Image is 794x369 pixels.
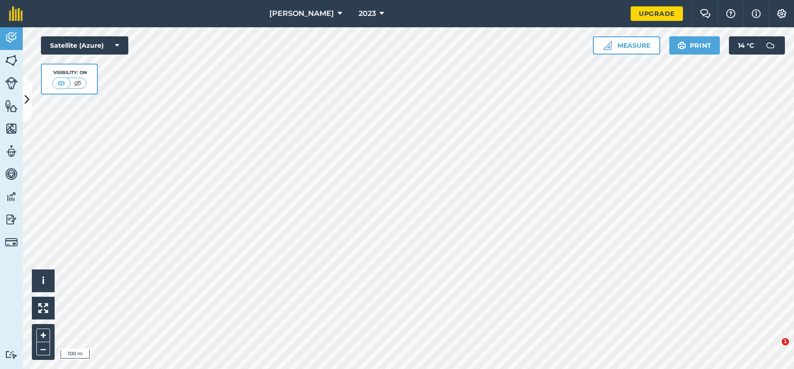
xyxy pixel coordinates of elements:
[593,36,660,55] button: Measure
[42,275,45,286] span: i
[269,8,334,19] span: [PERSON_NAME]
[763,338,785,360] iframe: Intercom live chat
[669,36,720,55] button: Print
[36,342,50,355] button: –
[776,9,787,18] img: A cog icon
[729,36,785,55] button: 14 °C
[5,54,18,67] img: svg+xml;base64,PHN2ZyB4bWxucz0iaHR0cDovL3d3dy53My5vcmcvMjAwMC9zdmciIHdpZHRoPSI1NiIgaGVpZ2h0PSI2MC...
[782,338,789,345] span: 1
[5,77,18,90] img: svg+xml;base64,PD94bWwgdmVyc2lvbj0iMS4wIiBlbmNvZGluZz0idXRmLTgiPz4KPCEtLSBHZW5lcmF0b3I6IEFkb2JlIE...
[5,145,18,158] img: svg+xml;base64,PD94bWwgdmVyc2lvbj0iMS4wIiBlbmNvZGluZz0idXRmLTgiPz4KPCEtLSBHZW5lcmF0b3I6IEFkb2JlIE...
[5,31,18,45] img: svg+xml;base64,PD94bWwgdmVyc2lvbj0iMS4wIiBlbmNvZGluZz0idXRmLTgiPz4KPCEtLSBHZW5lcmF0b3I6IEFkb2JlIE...
[5,99,18,113] img: svg+xml;base64,PHN2ZyB4bWxucz0iaHR0cDovL3d3dy53My5vcmcvMjAwMC9zdmciIHdpZHRoPSI1NiIgaGVpZ2h0PSI2MC...
[631,6,683,21] a: Upgrade
[5,213,18,226] img: svg+xml;base64,PD94bWwgdmVyc2lvbj0iMS4wIiBlbmNvZGluZz0idXRmLTgiPz4KPCEtLSBHZW5lcmF0b3I6IEFkb2JlIE...
[603,41,612,50] img: Ruler icon
[752,8,761,19] img: svg+xml;base64,PHN2ZyB4bWxucz0iaHR0cDovL3d3dy53My5vcmcvMjAwMC9zdmciIHdpZHRoPSIxNyIgaGVpZ2h0PSIxNy...
[36,329,50,342] button: +
[56,79,67,88] img: svg+xml;base64,PHN2ZyB4bWxucz0iaHR0cDovL3d3dy53My5vcmcvMjAwMC9zdmciIHdpZHRoPSI1MCIgaGVpZ2h0PSI0MC...
[9,6,23,21] img: fieldmargin Logo
[761,36,779,55] img: svg+xml;base64,PD94bWwgdmVyc2lvbj0iMS4wIiBlbmNvZGluZz0idXRmLTgiPz4KPCEtLSBHZW5lcmF0b3I6IEFkb2JlIE...
[5,350,18,359] img: svg+xml;base64,PD94bWwgdmVyc2lvbj0iMS4wIiBlbmNvZGluZz0idXRmLTgiPz4KPCEtLSBHZW5lcmF0b3I6IEFkb2JlIE...
[725,9,736,18] img: A question mark icon
[738,36,754,55] span: 14 ° C
[5,190,18,204] img: svg+xml;base64,PD94bWwgdmVyc2lvbj0iMS4wIiBlbmNvZGluZz0idXRmLTgiPz4KPCEtLSBHZW5lcmF0b3I6IEFkb2JlIE...
[359,8,376,19] span: 2023
[678,40,686,51] img: svg+xml;base64,PHN2ZyB4bWxucz0iaHR0cDovL3d3dy53My5vcmcvMjAwMC9zdmciIHdpZHRoPSIxOSIgaGVpZ2h0PSIyNC...
[5,122,18,135] img: svg+xml;base64,PHN2ZyB4bWxucz0iaHR0cDovL3d3dy53My5vcmcvMjAwMC9zdmciIHdpZHRoPSI1NiIgaGVpZ2h0PSI2MC...
[52,69,87,76] div: Visibility: On
[32,269,55,292] button: i
[700,9,711,18] img: Two speech bubbles overlapping with the left bubble in the forefront
[5,236,18,249] img: svg+xml;base64,PD94bWwgdmVyc2lvbj0iMS4wIiBlbmNvZGluZz0idXRmLTgiPz4KPCEtLSBHZW5lcmF0b3I6IEFkb2JlIE...
[72,79,83,88] img: svg+xml;base64,PHN2ZyB4bWxucz0iaHR0cDovL3d3dy53My5vcmcvMjAwMC9zdmciIHdpZHRoPSI1MCIgaGVpZ2h0PSI0MC...
[38,303,48,313] img: Four arrows, one pointing top left, one top right, one bottom right and the last bottom left
[41,36,128,55] button: Satellite (Azure)
[5,167,18,181] img: svg+xml;base64,PD94bWwgdmVyc2lvbj0iMS4wIiBlbmNvZGluZz0idXRmLTgiPz4KPCEtLSBHZW5lcmF0b3I6IEFkb2JlIE...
